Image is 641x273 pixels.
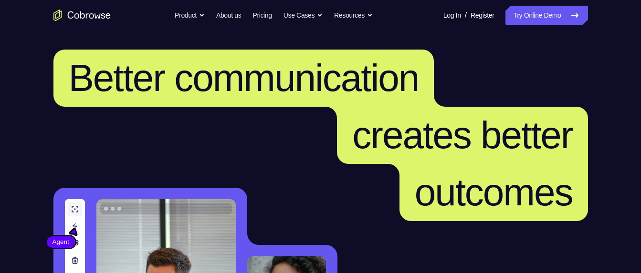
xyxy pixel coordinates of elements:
button: Product [175,6,205,25]
button: Use Cases [284,6,323,25]
a: Register [471,6,494,25]
a: Try Online Demo [505,6,588,25]
span: / [465,10,467,21]
a: Log In [443,6,461,25]
span: Agent [47,237,75,247]
span: outcomes [415,171,573,213]
span: Better communication [69,57,419,99]
span: creates better [352,114,572,156]
button: Resources [334,6,373,25]
a: Go to the home page [53,10,111,21]
a: Pricing [252,6,272,25]
a: About us [216,6,241,25]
